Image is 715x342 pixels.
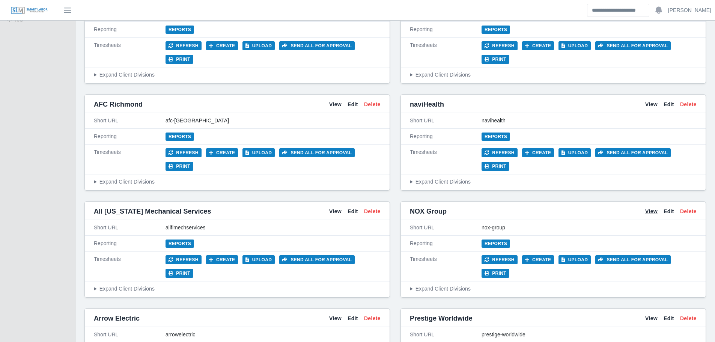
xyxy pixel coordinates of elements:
a: Delete [680,101,697,108]
button: Send all for approval [279,41,355,50]
button: Refresh [482,255,518,264]
button: Print [166,55,193,64]
span: NOX Group [410,206,447,217]
button: Send all for approval [595,148,671,157]
button: Send all for approval [595,255,671,264]
div: Reporting [410,26,482,33]
a: Delete [364,208,381,215]
button: Create [206,148,238,157]
span: Prestige Worldwide [410,313,473,324]
a: Edit [664,208,674,215]
summary: Expand Client Divisions [94,71,381,79]
a: Delete [364,101,381,108]
input: Search [587,4,649,17]
a: Edit [664,101,674,108]
button: Refresh [166,148,202,157]
div: Timesheets [410,255,482,278]
summary: Expand Client Divisions [410,71,697,79]
div: Timesheets [94,148,166,171]
a: View [645,208,658,215]
button: Print [166,162,193,171]
button: Refresh [166,41,202,50]
button: Print [482,162,509,171]
button: Print [482,55,509,64]
button: Refresh [166,255,202,264]
a: [PERSON_NAME] [668,6,711,14]
a: Reports [482,133,510,141]
a: View [645,315,658,322]
summary: Expand Client Divisions [410,178,697,186]
a: Edit [348,101,358,108]
button: Create [522,148,554,157]
a: Reports [482,240,510,248]
a: Edit [348,315,358,322]
div: Timesheets [410,41,482,64]
div: Timesheets [94,255,166,278]
a: View [329,101,342,108]
div: Reporting [410,240,482,247]
span: AFC Richmond [94,99,143,110]
a: View [645,101,658,108]
div: arrowelectric [166,331,381,339]
button: Refresh [482,148,518,157]
span: naviHealth [410,99,444,110]
button: Upload [558,41,591,50]
div: Short URL [94,224,166,232]
div: Reporting [410,133,482,140]
button: Upload [558,255,591,264]
div: Short URL [410,224,482,232]
a: Delete [680,315,697,322]
div: Short URL [410,117,482,125]
div: Timesheets [410,148,482,171]
button: Upload [242,148,275,157]
a: Reports [166,240,194,248]
div: Timesheets [94,41,166,64]
span: Arrow Electric [94,313,140,324]
div: Reporting [94,133,166,140]
button: Upload [242,255,275,264]
div: nox-group [482,224,697,232]
a: Edit [664,315,674,322]
button: Create [522,255,554,264]
a: Edit [348,208,358,215]
div: Short URL [410,331,482,339]
div: Reporting [94,240,166,247]
a: Delete [364,315,381,322]
button: Upload [558,148,591,157]
button: Send all for approval [595,41,671,50]
button: Send all for approval [279,148,355,157]
a: Reports [166,133,194,141]
a: Delete [680,208,697,215]
div: allflmechservices [166,224,381,232]
div: prestige-worldwide [482,331,697,339]
button: Upload [242,41,275,50]
a: Reports [482,26,510,34]
span: All [US_STATE] Mechanical Services [94,206,211,217]
div: Short URL [94,117,166,125]
button: Print [482,269,509,278]
summary: Expand Client Divisions [94,178,381,186]
button: Print [166,269,193,278]
a: Reports [166,26,194,34]
div: afc-[GEOGRAPHIC_DATA] [166,117,381,125]
div: Short URL [94,331,166,339]
a: View [329,208,342,215]
div: navihealth [482,117,697,125]
button: Create [522,41,554,50]
img: SLM Logo [11,6,48,15]
button: Refresh [482,41,518,50]
div: Reporting [94,26,166,33]
a: View [329,315,342,322]
button: Create [206,255,238,264]
button: Create [206,41,238,50]
summary: Expand Client Divisions [94,285,381,293]
button: Send all for approval [279,255,355,264]
summary: Expand Client Divisions [410,285,697,293]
